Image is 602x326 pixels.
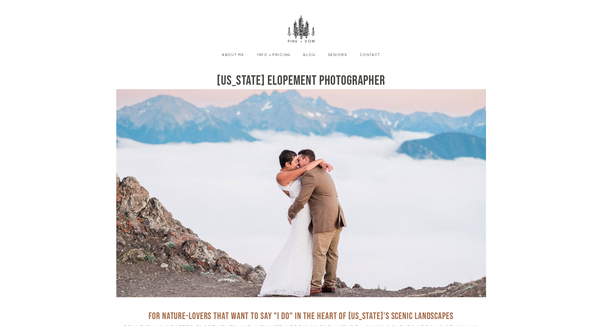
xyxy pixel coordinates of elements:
[355,52,385,58] a: Contact
[116,310,486,323] h2: For Nature-lovers That Want To Say "I Do" In The Heart Of [US_STATE]'s Scenic Landscapes
[116,55,486,301] img: Bride and Groom kiss on top of mountain in Olympic National Park. Photo by Washington Elopement P...
[287,15,315,44] img: Pine + Vow
[298,52,320,58] a: Blog
[217,52,249,58] a: About Me
[252,52,295,58] a: Info + Pricing
[323,52,352,58] a: Seniors
[217,73,385,89] span: [US_STATE] Elopement Photographer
